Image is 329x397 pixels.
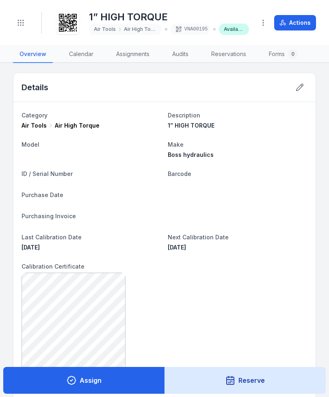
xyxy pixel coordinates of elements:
[288,49,298,59] div: 0
[13,46,53,63] a: Overview
[168,244,186,251] time: 22/4/2025, 12:00:00 am
[110,46,156,63] a: Assignments
[22,244,40,251] span: [DATE]
[205,46,253,63] a: Reservations
[22,213,76,219] span: Purchasing Invoice
[168,141,184,148] span: Make
[22,121,47,130] span: Air Tools
[22,234,82,241] span: Last Calibration Date
[3,367,165,394] button: Assign
[55,121,100,130] span: Air High Torque
[219,24,249,35] div: Available
[94,26,116,33] span: Air Tools
[89,11,249,24] h1: 1” HIGH TORQUE
[22,191,63,198] span: Purchase Date
[22,263,84,270] span: Calibration Certificate
[262,46,304,63] a: Forms0
[124,26,157,33] span: Air High Torque
[166,46,195,63] a: Audits
[22,82,48,93] h2: Details
[22,141,39,148] span: Model
[168,122,214,129] span: 1” HIGH TORQUE
[164,367,326,394] button: Reserve
[168,234,229,241] span: Next Calibration Date
[22,170,73,177] span: ID / Serial Number
[274,15,316,30] button: Actions
[22,244,40,251] time: 22/10/2024, 12:00:00 am
[168,151,214,158] span: Boss hydraulics
[13,15,28,30] button: Toggle navigation
[22,112,48,119] span: Category
[168,244,186,251] span: [DATE]
[63,46,100,63] a: Calendar
[168,112,200,119] span: Description
[168,170,191,177] span: Barcode
[171,24,210,35] div: VNA00195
